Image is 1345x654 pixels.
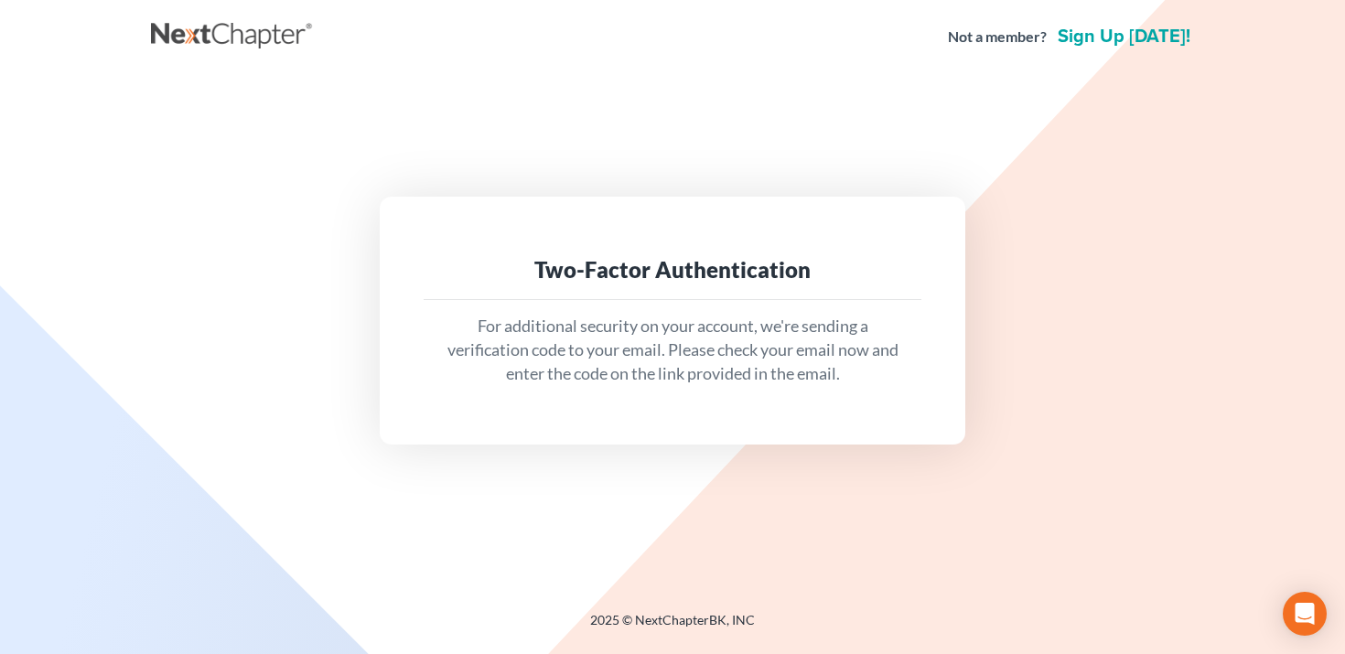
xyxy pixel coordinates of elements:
[1283,592,1327,636] div: Open Intercom Messenger
[438,315,907,385] p: For additional security on your account, we're sending a verification code to your email. Please ...
[438,255,907,284] div: Two-Factor Authentication
[1054,27,1194,46] a: Sign up [DATE]!
[151,611,1194,644] div: 2025 © NextChapterBK, INC
[948,27,1047,48] strong: Not a member?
